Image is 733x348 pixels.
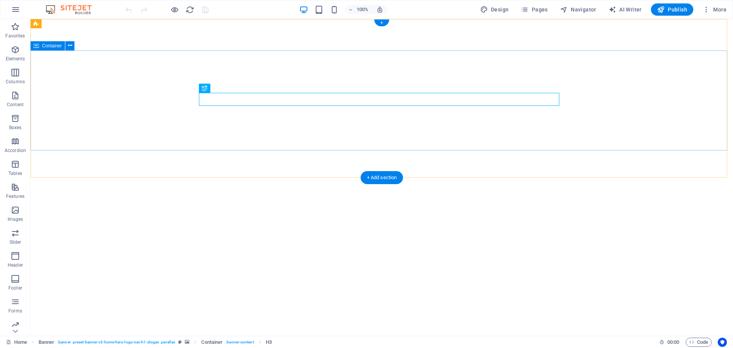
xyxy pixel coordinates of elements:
p: Header [8,262,23,268]
button: Design [477,3,512,16]
p: Favorites [5,33,25,39]
span: Design [480,6,509,13]
div: Design (Ctrl+Alt+Y) [477,3,512,16]
p: Accordion [5,147,26,154]
button: Publish [651,3,693,16]
button: More [699,3,730,16]
p: Tables [8,170,22,176]
span: Navigator [560,6,596,13]
i: Reload page [186,5,194,14]
p: Elements [6,56,25,62]
span: More [702,6,727,13]
span: Code [689,338,708,347]
p: Columns [6,79,25,85]
button: Click here to leave preview mode and continue editing [170,5,179,14]
span: Container [42,44,62,48]
button: AI Writer [605,3,645,16]
button: Navigator [557,3,599,16]
img: Editor Logo [44,5,101,14]
span: . banner .preset-banner-v3-home-hero-logo-nav-h1-slogan .parallax [57,338,175,347]
span: Click to select. Double-click to edit [39,338,55,347]
span: Click to select. Double-click to edit [201,338,223,347]
span: : [673,339,674,345]
i: This element is a customizable preset [178,340,182,344]
div: + [374,19,389,26]
p: Forms [8,308,22,314]
p: Features [6,193,24,199]
nav: breadcrumb [39,338,272,347]
p: Slider [10,239,21,245]
button: Usercentrics [718,338,727,347]
i: On resize automatically adjust zoom level to fit chosen device. [376,6,383,13]
button: 100% [345,5,372,14]
h6: 100% [357,5,369,14]
button: Pages [518,3,551,16]
span: AI Writer [609,6,642,13]
p: Images [8,216,23,222]
span: Pages [521,6,547,13]
button: reload [185,5,194,14]
span: Click to select. Double-click to edit [266,338,272,347]
i: This element contains a background [185,340,189,344]
span: 00 00 [667,338,679,347]
p: Boxes [9,125,22,131]
h6: Session time [659,338,680,347]
button: Code [686,338,712,347]
a: Click to cancel selection. Double-click to open Pages [6,338,27,347]
div: + Add section [361,171,403,184]
p: Footer [8,285,22,291]
span: . banner-content [226,338,253,347]
span: Publish [657,6,687,13]
p: Content [7,102,24,108]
